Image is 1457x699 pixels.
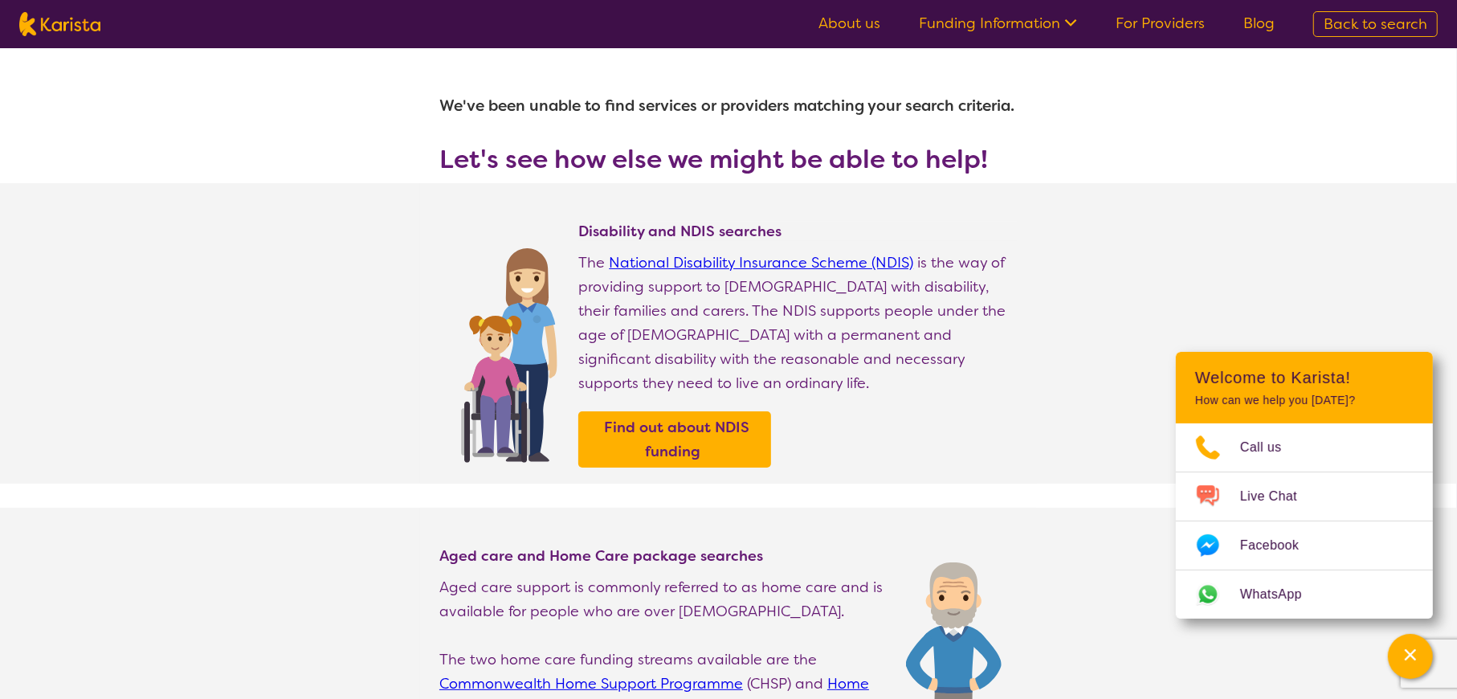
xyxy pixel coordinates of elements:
div: Channel Menu [1176,352,1433,619]
p: How can we help you [DATE]? [1195,394,1414,407]
span: Facebook [1240,533,1318,558]
span: WhatsApp [1240,582,1321,607]
span: Call us [1240,435,1301,460]
a: Back to search [1313,11,1438,37]
a: Find out about NDIS funding [582,415,767,464]
a: Web link opens in a new tab. [1176,570,1433,619]
img: Karista logo [19,12,100,36]
a: About us [818,14,880,33]
h2: Welcome to Karista! [1195,368,1414,387]
span: Back to search [1324,14,1427,34]
ul: Choose channel [1176,423,1433,619]
img: Find NDIS and Disability services and providers [455,238,562,463]
a: For Providers [1116,14,1205,33]
a: Blog [1243,14,1275,33]
h3: Let's see how else we might be able to help! [439,145,1018,174]
b: Find out about NDIS funding [604,418,749,461]
p: Aged care support is commonly referred to as home care and is available for people who are over [... [439,575,890,623]
h4: Aged care and Home Care package searches [439,546,890,566]
h4: Disability and NDIS searches [578,222,1018,241]
p: The is the way of providing support to [DEMOGRAPHIC_DATA] with disability, their families and car... [578,251,1018,395]
a: National Disability Insurance Scheme (NDIS) [609,253,913,272]
h1: We've been unable to find services or providers matching your search criteria. [439,87,1018,125]
a: Commonwealth Home Support Programme [439,674,743,693]
span: Live Chat [1240,484,1316,509]
button: Channel Menu [1388,634,1433,679]
a: Funding Information [919,14,1077,33]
